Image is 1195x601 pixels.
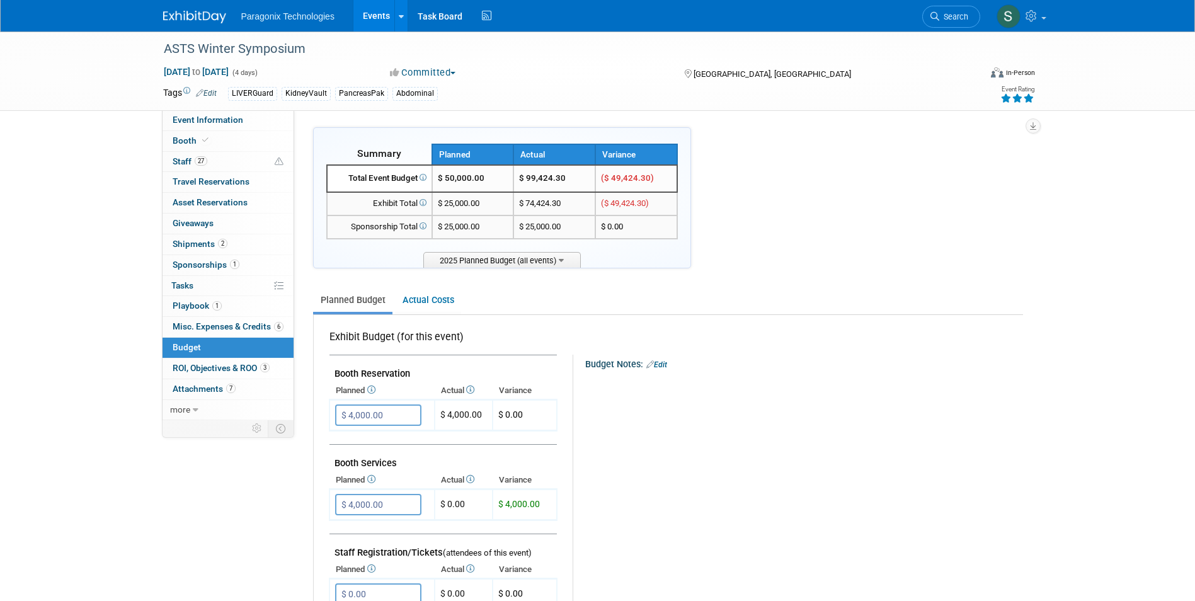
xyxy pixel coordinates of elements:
[646,360,667,369] a: Edit
[173,384,236,394] span: Attachments
[173,135,211,146] span: Booth
[513,144,595,165] th: Actual
[212,301,222,311] span: 1
[246,420,268,437] td: Personalize Event Tab Strip
[163,172,294,192] a: Travel Reservations
[991,67,1003,77] img: Format-Inperson.png
[1000,86,1034,93] div: Event Rating
[333,198,426,210] div: Exhibit Total
[435,382,493,399] th: Actual
[939,12,968,21] span: Search
[997,4,1021,28] img: Scott Benson
[163,234,294,255] a: Shipments2
[333,221,426,233] div: Sponsorship Total
[163,317,294,337] a: Misc. Expenses & Credits6
[335,87,388,100] div: PancreasPak
[163,193,294,213] a: Asset Reservations
[395,289,461,312] a: Actual Costs
[498,588,523,598] span: $ 0.00
[423,252,581,268] span: 2025 Planned Budget (all events)
[329,561,435,578] th: Planned
[190,67,202,77] span: to
[163,379,294,399] a: Attachments7
[163,255,294,275] a: Sponsorships1
[1005,68,1035,77] div: In-Person
[386,66,460,79] button: Committed
[226,384,236,393] span: 7
[173,300,222,311] span: Playbook
[513,165,595,192] td: $ 99,424.30
[601,198,649,208] span: ($ 49,424.30)
[173,156,207,166] span: Staff
[163,152,294,172] a: Staff27
[228,87,277,100] div: LIVERGuard
[163,110,294,130] a: Event Information
[432,144,514,165] th: Planned
[230,260,239,269] span: 1
[163,296,294,316] a: Playbook1
[435,471,493,489] th: Actual
[329,382,435,399] th: Planned
[329,534,557,561] td: Staff Registration/Tickets
[392,87,438,100] div: Abdominal
[513,192,595,215] td: $ 74,424.30
[163,131,294,151] a: Booth
[329,330,552,351] div: Exhibit Budget (for this event)
[170,404,190,415] span: more
[163,214,294,234] a: Giveaways
[163,11,226,23] img: ExhibitDay
[601,173,654,183] span: ($ 49,424.30)
[202,137,209,144] i: Booth reservation complete
[163,66,229,77] span: [DATE] [DATE]
[357,147,401,159] span: Summary
[585,355,1022,371] div: Budget Notes:
[498,499,540,509] span: $ 4,000.00
[595,144,677,165] th: Variance
[440,409,482,420] span: $ 4,000.00
[196,89,217,98] a: Edit
[906,66,1036,84] div: Event Format
[493,561,557,578] th: Variance
[601,222,623,231] span: $ 0.00
[173,176,249,186] span: Travel Reservations
[173,218,214,228] span: Giveaways
[493,382,557,399] th: Variance
[438,173,484,183] span: $ 50,000.00
[438,198,479,208] span: $ 25,000.00
[163,86,217,101] td: Tags
[173,260,239,270] span: Sponsorships
[173,321,283,331] span: Misc. Expenses & Credits
[173,115,243,125] span: Event Information
[241,11,334,21] span: Paragonix Technologies
[173,363,270,373] span: ROI, Objectives & ROO
[922,6,980,28] a: Search
[163,358,294,379] a: ROI, Objectives & ROO3
[260,363,270,372] span: 3
[231,69,258,77] span: (4 days)
[329,445,557,472] td: Booth Services
[163,400,294,420] a: more
[268,420,294,437] td: Toggle Event Tabs
[195,156,207,166] span: 27
[435,561,493,578] th: Actual
[274,322,283,331] span: 6
[694,69,851,79] span: [GEOGRAPHIC_DATA], [GEOGRAPHIC_DATA]
[493,471,557,489] th: Variance
[163,276,294,296] a: Tasks
[282,87,331,100] div: KidneyVault
[218,239,227,248] span: 2
[435,489,493,520] td: $ 0.00
[498,409,523,420] span: $ 0.00
[333,173,426,185] div: Total Event Budget
[173,342,201,352] span: Budget
[159,38,961,60] div: ASTS Winter Symposium
[313,289,392,312] a: Planned Budget
[173,197,248,207] span: Asset Reservations
[171,280,193,290] span: Tasks
[329,471,435,489] th: Planned
[438,222,479,231] span: $ 25,000.00
[163,338,294,358] a: Budget
[329,355,557,382] td: Booth Reservation
[173,239,227,249] span: Shipments
[513,215,595,239] td: $ 25,000.00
